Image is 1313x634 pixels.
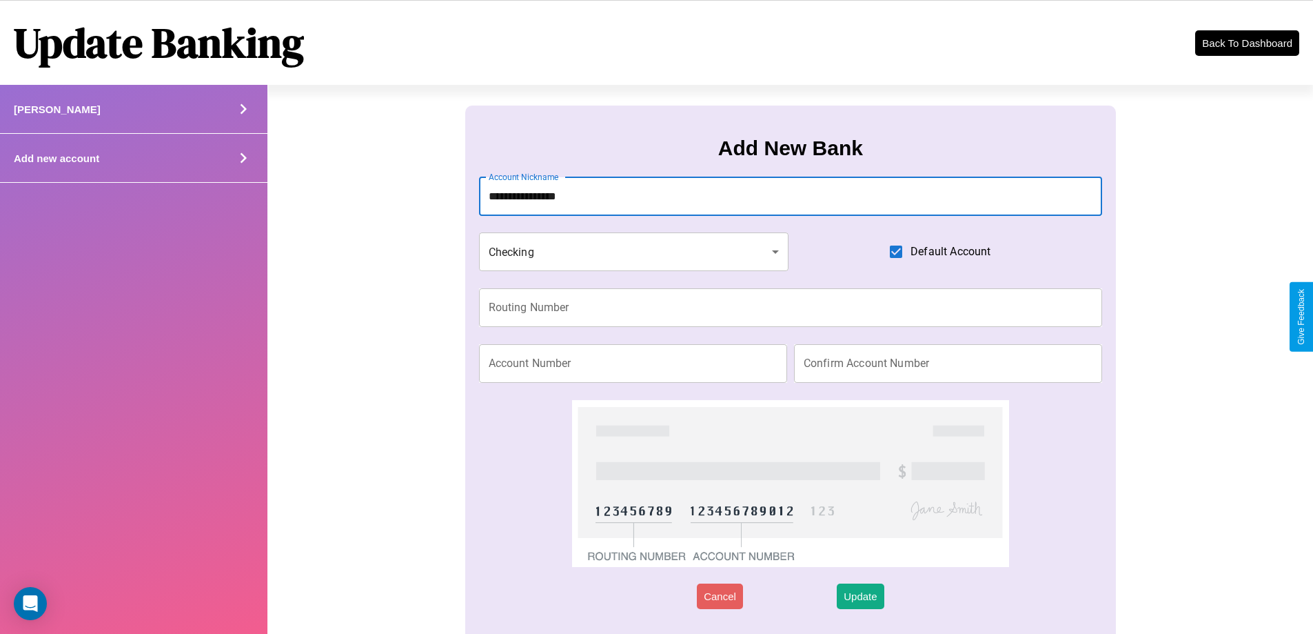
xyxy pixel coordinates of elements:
h3: Add New Bank [718,137,863,160]
div: Give Feedback [1296,289,1306,345]
button: Cancel [697,584,743,609]
span: Default Account [910,244,990,260]
h4: Add new account [14,152,99,164]
div: Open Intercom Messenger [14,587,47,620]
h1: Update Banking [14,14,304,71]
div: Checking [479,232,789,271]
label: Account Nickname [489,171,559,183]
button: Back To Dashboard [1195,30,1299,56]
img: check [572,400,1008,567]
button: Update [837,584,884,609]
h4: [PERSON_NAME] [14,103,101,115]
